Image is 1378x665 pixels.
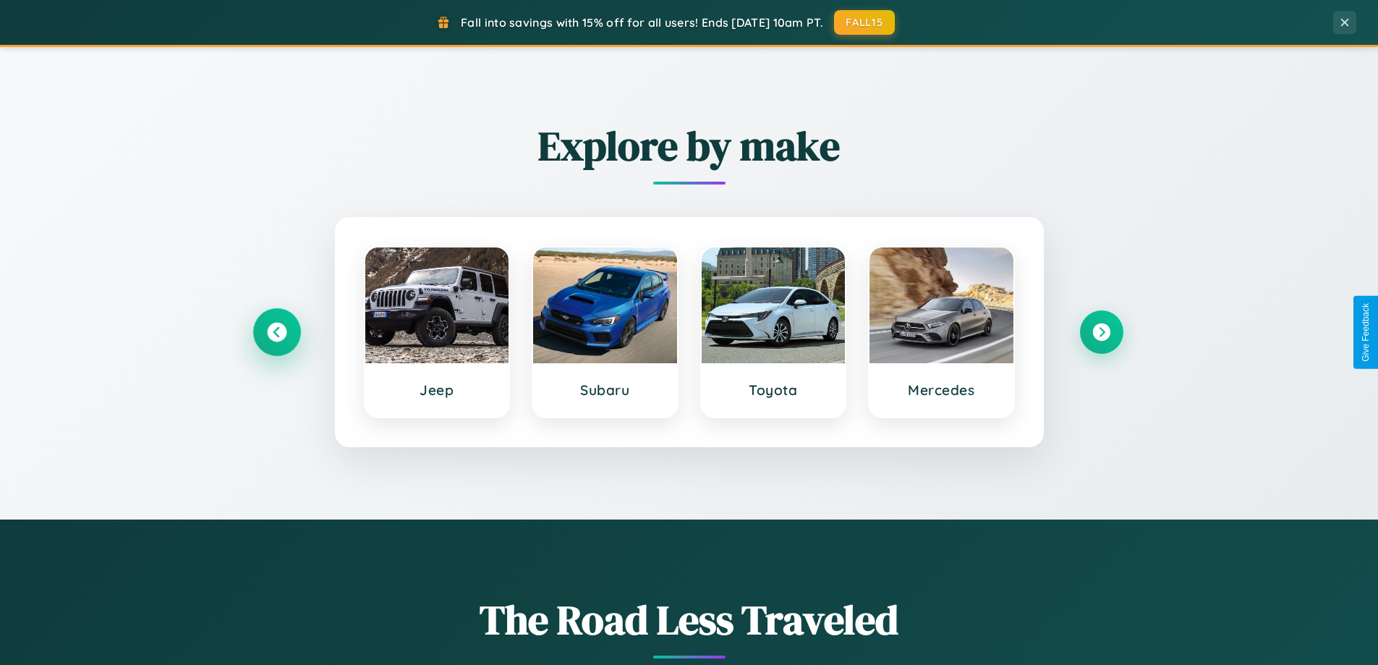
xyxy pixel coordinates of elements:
h1: The Road Less Traveled [255,592,1123,648]
h3: Toyota [716,381,831,399]
h3: Jeep [380,381,495,399]
span: Fall into savings with 15% off for all users! Ends [DATE] 10am PT. [461,15,823,30]
h3: Subaru [548,381,663,399]
div: Give Feedback [1361,303,1371,362]
h3: Mercedes [884,381,999,399]
button: FALL15 [834,10,895,35]
h2: Explore by make [255,118,1123,174]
